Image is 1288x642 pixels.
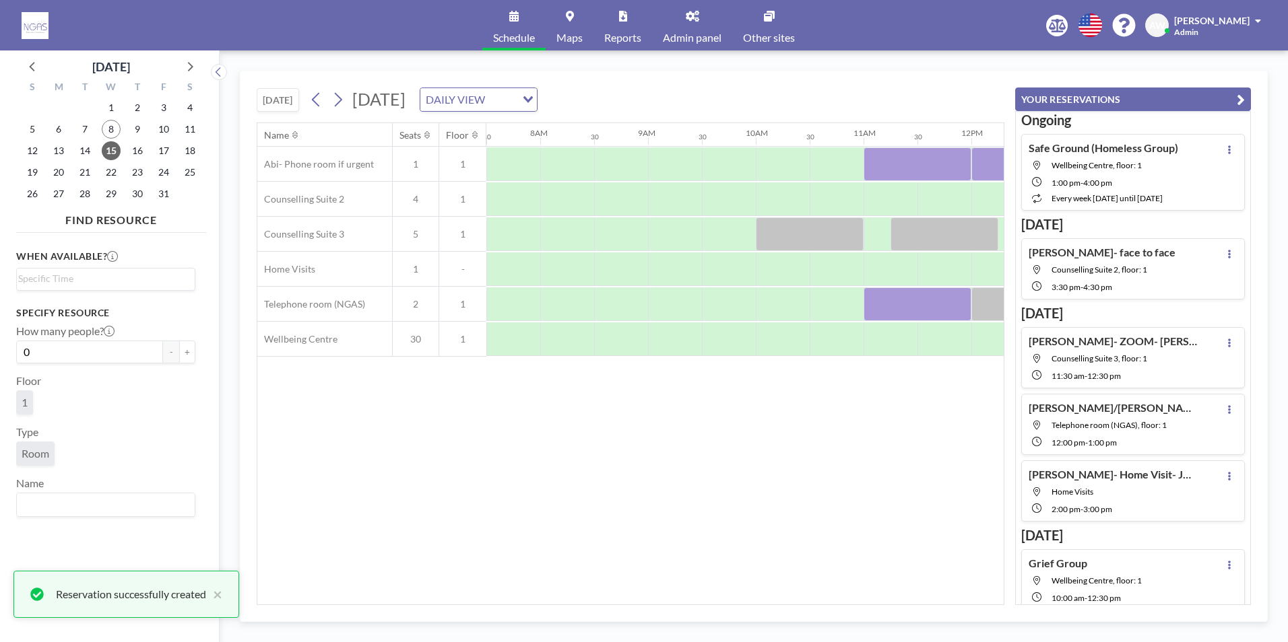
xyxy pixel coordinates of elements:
span: 4:30 PM [1083,282,1112,292]
span: 1:00 PM [1088,437,1117,448]
div: Search for option [17,269,195,289]
span: - [1085,371,1087,381]
span: 12:00 PM [1052,437,1085,448]
span: 4:00 PM [1083,178,1112,188]
span: - [1081,504,1083,514]
span: Counselling Suite 3, floor: 1 [1052,353,1147,363]
h4: [PERSON_NAME]- ZOOM- [PERSON_NAME] [1029,334,1197,348]
span: Other sites [743,32,795,43]
div: Floor [446,129,469,141]
span: 3:00 PM [1083,504,1112,514]
div: 8AM [530,128,548,138]
button: [DATE] [257,88,299,112]
span: 11:30 AM [1052,371,1085,381]
span: Wednesday, October 8, 2025 [102,120,121,139]
h3: [DATE] [1021,527,1245,544]
span: Friday, October 3, 2025 [154,98,173,117]
span: 3:30 PM [1052,282,1081,292]
div: Search for option [420,88,537,111]
div: W [98,79,125,97]
span: - [1081,282,1083,292]
span: 1 [439,158,486,170]
span: Monday, October 27, 2025 [49,184,68,203]
span: Thursday, October 16, 2025 [128,141,147,160]
span: 4 [393,193,439,205]
button: + [179,341,195,363]
span: Wednesday, October 1, 2025 [102,98,121,117]
span: 1 [22,396,28,408]
h3: [DATE] [1021,216,1245,233]
div: 11AM [854,128,876,138]
span: Monday, October 6, 2025 [49,120,68,139]
span: [PERSON_NAME] [1174,15,1250,26]
span: Sunday, October 19, 2025 [23,163,42,182]
label: Type [16,425,38,439]
h4: Safe Ground (Homeless Group) [1029,141,1178,155]
h4: [PERSON_NAME]- face to face [1029,246,1176,259]
span: Home Visits [257,263,315,275]
div: S [176,79,203,97]
span: 12:30 PM [1087,593,1121,603]
div: F [150,79,176,97]
div: 9AM [638,128,655,138]
input: Search for option [18,271,187,286]
span: Monday, October 13, 2025 [49,141,68,160]
button: YOUR RESERVATIONS [1015,87,1251,111]
span: Thursday, October 2, 2025 [128,98,147,117]
span: Saturday, October 18, 2025 [181,141,199,160]
input: Search for option [489,91,515,108]
h3: [DATE] [1021,305,1245,322]
span: Schedule [493,32,535,43]
span: Admin [1174,27,1198,37]
span: Wednesday, October 15, 2025 [102,141,121,160]
span: - [1085,437,1088,448]
span: 1:00 PM [1052,178,1081,188]
span: Monday, October 20, 2025 [49,163,68,182]
button: close [206,586,222,602]
span: Wellbeing Centre, floor: 1 [1052,160,1142,170]
span: - [439,263,486,275]
span: Tuesday, October 28, 2025 [75,184,94,203]
span: Thursday, October 23, 2025 [128,163,147,182]
label: Floor [16,374,41,388]
input: Search for option [18,496,187,513]
span: Sunday, October 5, 2025 [23,120,42,139]
span: 1 [393,263,439,275]
span: 12:30 PM [1087,371,1121,381]
span: Friday, October 24, 2025 [154,163,173,182]
span: 1 [439,228,486,240]
img: organization-logo [22,12,49,39]
span: 2:00 PM [1052,504,1081,514]
label: Name [16,476,44,490]
span: Telephone room (NGAS) [257,298,365,310]
span: - [1081,178,1083,188]
span: 10:00 AM [1052,593,1085,603]
span: 1 [439,193,486,205]
div: 30 [914,133,922,141]
div: 30 [483,133,491,141]
span: Home Visits [1052,487,1093,497]
span: Wednesday, October 29, 2025 [102,184,121,203]
span: Maps [556,32,583,43]
span: Tuesday, October 14, 2025 [75,141,94,160]
div: 30 [806,133,814,141]
div: Seats [399,129,421,141]
span: Wellbeing Centre, floor: 1 [1052,575,1142,585]
span: Wednesday, October 22, 2025 [102,163,121,182]
span: 5 [393,228,439,240]
div: T [72,79,98,97]
span: Admin panel [663,32,721,43]
h4: Grief Group [1029,557,1087,570]
div: Reservation successfully created [56,586,206,602]
span: Tuesday, October 7, 2025 [75,120,94,139]
span: Saturday, October 25, 2025 [181,163,199,182]
h4: FIND RESOURCE [16,208,206,227]
div: M [46,79,72,97]
span: Sunday, October 26, 2025 [23,184,42,203]
span: Friday, October 10, 2025 [154,120,173,139]
div: 30 [699,133,707,141]
div: 30 [591,133,599,141]
span: Saturday, October 4, 2025 [181,98,199,117]
span: Counselling Suite 3 [257,228,344,240]
span: DAILY VIEW [423,91,488,108]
